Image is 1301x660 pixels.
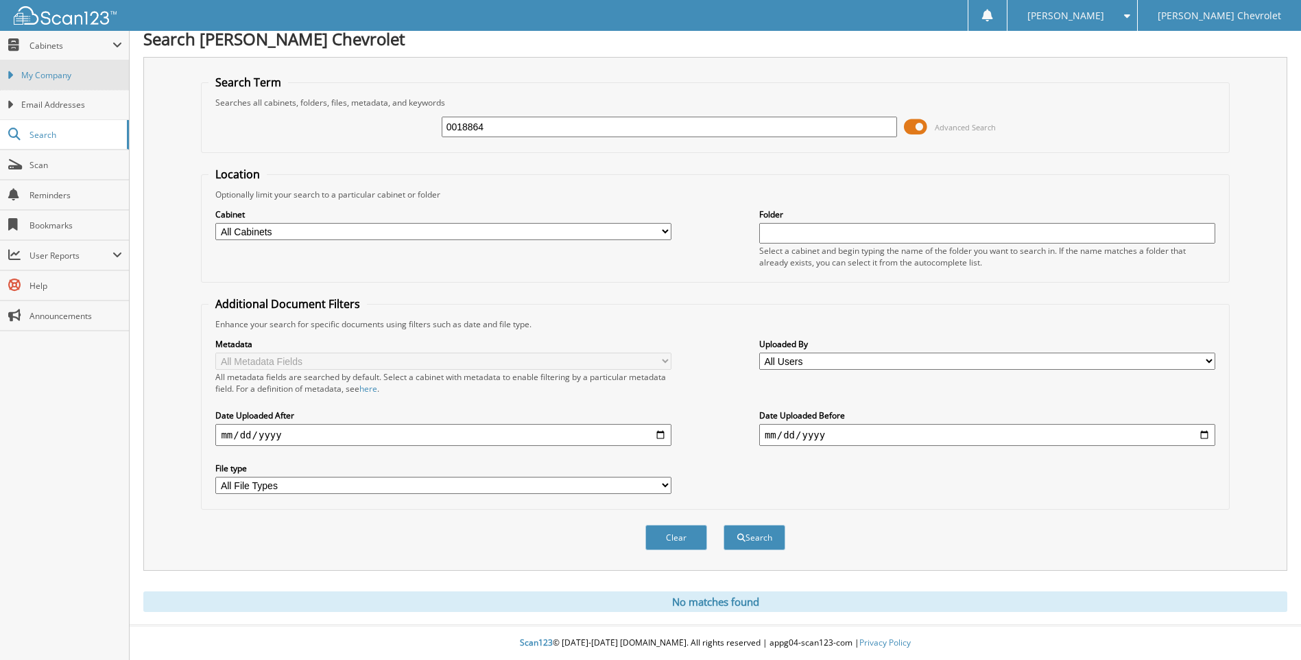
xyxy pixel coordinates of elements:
[29,250,112,261] span: User Reports
[21,69,122,82] span: My Company
[759,338,1215,350] label: Uploaded By
[1232,594,1301,660] iframe: Chat Widget
[29,310,122,322] span: Announcements
[520,637,553,648] span: Scan123
[645,525,707,550] button: Clear
[29,280,122,292] span: Help
[208,189,1221,200] div: Optionally limit your search to a particular cabinet or folder
[215,410,671,421] label: Date Uploaded After
[1158,12,1281,20] span: [PERSON_NAME] Chevrolet
[143,27,1287,50] h1: Search [PERSON_NAME] Chevrolet
[29,40,112,51] span: Cabinets
[759,424,1215,446] input: end
[14,6,117,25] img: scan123-logo-white.svg
[208,75,288,90] legend: Search Term
[29,159,122,171] span: Scan
[759,245,1215,268] div: Select a cabinet and begin typing the name of the folder you want to search in. If the name match...
[215,424,671,446] input: start
[215,338,671,350] label: Metadata
[759,410,1215,421] label: Date Uploaded Before
[143,591,1287,612] div: No matches found
[935,122,996,132] span: Advanced Search
[759,209,1215,220] label: Folder
[29,220,122,231] span: Bookmarks
[1027,12,1104,20] span: [PERSON_NAME]
[359,383,377,394] a: here
[724,525,785,550] button: Search
[29,129,120,141] span: Search
[130,626,1301,660] div: © [DATE]-[DATE] [DOMAIN_NAME]. All rights reserved | appg04-scan123-com |
[859,637,911,648] a: Privacy Policy
[215,371,671,394] div: All metadata fields are searched by default. Select a cabinet with metadata to enable filtering b...
[215,209,671,220] label: Cabinet
[215,462,671,474] label: File type
[208,97,1221,108] div: Searches all cabinets, folders, files, metadata, and keywords
[208,167,267,182] legend: Location
[208,318,1221,330] div: Enhance your search for specific documents using filters such as date and file type.
[208,296,367,311] legend: Additional Document Filters
[29,189,122,201] span: Reminders
[21,99,122,111] span: Email Addresses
